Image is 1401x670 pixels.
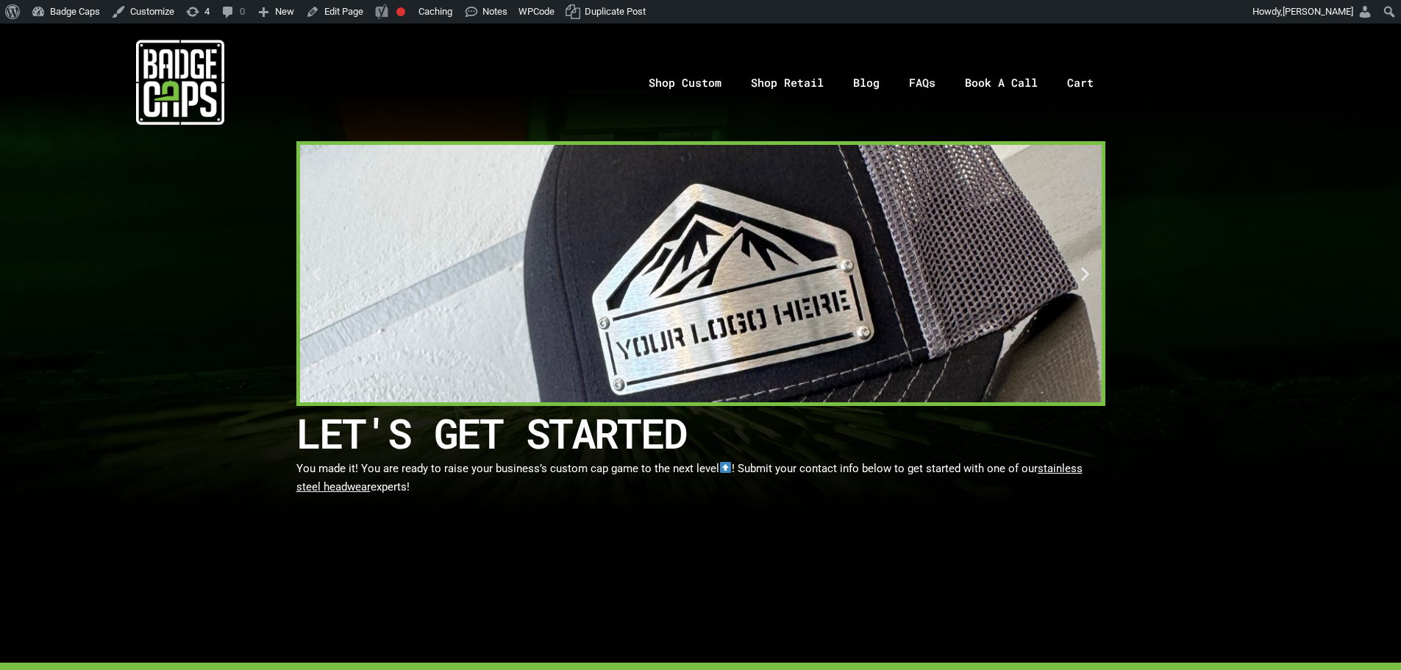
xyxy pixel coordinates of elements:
h2: LET'S GET STARTED [296,406,1105,460]
span: stainless steel headwear [296,462,1083,493]
div: Slides [300,145,1102,402]
a: Shop Custom [634,44,736,121]
a: Shop Retail [736,44,838,121]
span: [PERSON_NAME] [1283,6,1353,17]
p: You made it! You are ready to raise your business’s custom cap game to the next level ! Submit yo... [296,460,1105,496]
img: badgecaps white logo with green acccent [136,38,224,126]
a: Cart [1052,44,1127,121]
div: Previous slide [307,265,326,283]
a: Book A Call [950,44,1052,121]
nav: Menu [360,44,1401,121]
a: FAQs [894,44,950,121]
div: Needs improvement [396,7,405,16]
img: ⬆️ [720,462,731,473]
div: Next slide [1076,265,1094,283]
a: Blog [838,44,894,121]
